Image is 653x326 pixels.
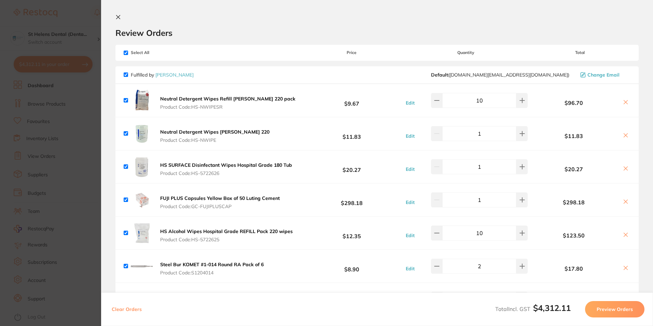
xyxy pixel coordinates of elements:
[131,72,194,78] p: Fulfilled by
[124,50,192,55] span: Select All
[301,127,402,140] b: $11.83
[301,260,402,272] b: $8.90
[160,195,280,201] b: FUJI PLUS Capsules Yellow Box of 50 Luting Cement
[115,28,639,38] h2: Review Orders
[402,50,529,55] span: Quantity
[160,104,295,110] span: Product Code: HS-NWIPESR
[110,301,144,317] button: Clear Orders
[160,237,293,242] span: Product Code: HS-5722625
[431,72,448,78] b: Default
[301,160,402,173] b: $20.27
[529,232,618,239] b: $123.50
[131,156,153,178] img: cHdpbGhtdQ
[160,204,280,209] span: Product Code: GC-FUJIPLUSCAP
[404,100,417,106] button: Edit
[131,189,153,211] img: Y245cno0cA
[131,288,153,310] img: dm13ZXB4bw
[529,50,630,55] span: Total
[404,232,417,239] button: Edit
[155,72,194,78] a: [PERSON_NAME]
[585,301,644,317] button: Preview Orders
[131,255,153,277] img: aXg5a3l0MA
[529,166,618,172] b: $20.27
[404,199,417,205] button: Edit
[578,72,630,78] button: Change Email
[160,171,292,176] span: Product Code: HS-5722626
[160,129,269,135] b: Neutral Detergent Wipes [PERSON_NAME] 220
[431,72,569,78] span: customer.care@henryschein.com.au
[158,96,297,110] button: Neutral Detergent Wipes Refill [PERSON_NAME] 220 pack Product Code:HS-NWIPESR
[533,303,571,313] b: $4,312.11
[529,199,618,205] b: $298.18
[301,50,402,55] span: Price
[131,222,153,244] img: aWJ1ODl5aQ
[131,123,153,145] img: YzFhaGVmNQ
[301,227,402,239] b: $12.35
[160,96,295,102] b: Neutral Detergent Wipes Refill [PERSON_NAME] 220 pack
[404,133,417,139] button: Edit
[158,228,295,243] button: HS Alcohol Wipes Hospital Grade REFILL Pack 220 wipes Product Code:HS-5722625
[529,266,618,272] b: $17.80
[160,228,293,234] b: HS Alcohol Wipes Hospital Grade REFILL Pack 220 wipes
[160,162,292,168] b: HS SURFACE Disinfectant Wipes Hospital Grade 180 Tub
[301,94,402,107] b: $9.67
[160,270,264,275] span: Product Code: S1204014
[158,261,266,276] button: Steel Bur KOMET #1-014 Round RA Pack of 6 Product Code:S1204014
[158,195,282,209] button: FUJI PLUS Capsules Yellow Box of 50 Luting Cement Product Code:GC-FUJIPLUSCAP
[160,137,269,143] span: Product Code: HS-NWIPE
[529,133,618,139] b: $11.83
[404,166,417,172] button: Edit
[158,129,272,143] button: Neutral Detergent Wipes [PERSON_NAME] 220 Product Code:HS-NWIPE
[301,193,402,206] b: $298.18
[160,261,264,268] b: Steel Bur KOMET #1-014 Round RA Pack of 6
[131,90,153,111] img: aTAxdnZiZw
[587,72,620,78] span: Change Email
[158,162,294,176] button: HS SURFACE Disinfectant Wipes Hospital Grade 180 Tub Product Code:HS-5722626
[495,305,571,312] span: Total Incl. GST
[404,266,417,272] button: Edit
[529,100,618,106] b: $96.70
